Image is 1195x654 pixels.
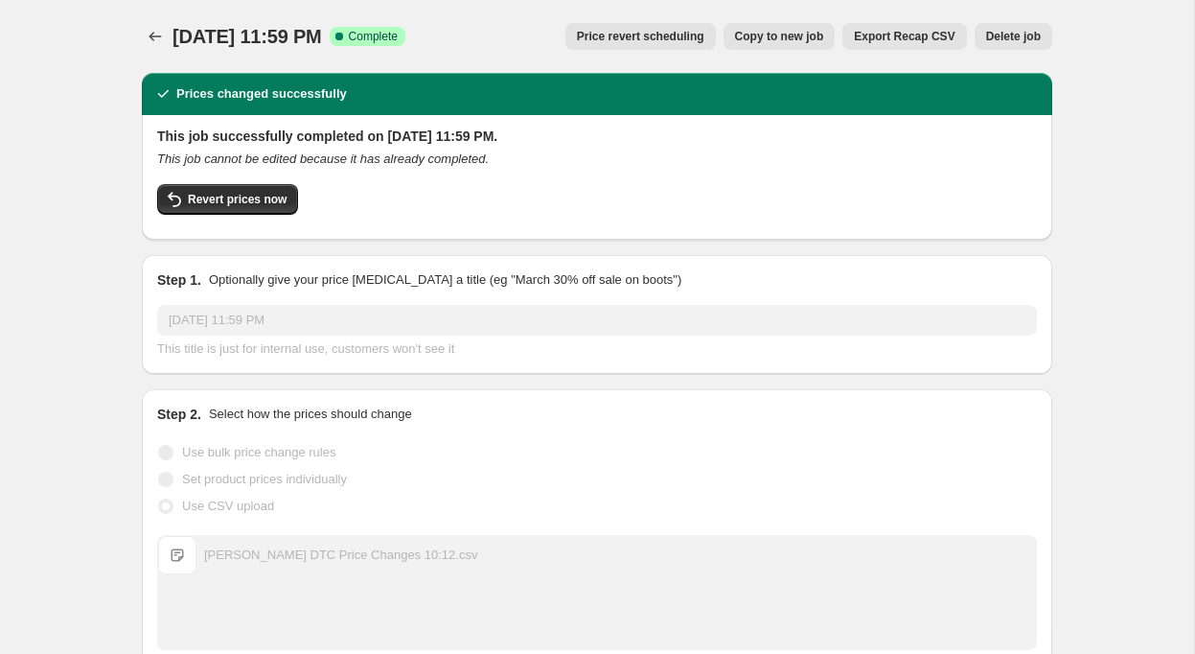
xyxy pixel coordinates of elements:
[157,305,1037,336] input: 30% off holiday sale
[565,23,716,50] button: Price revert scheduling
[182,445,335,459] span: Use bulk price change rules
[182,499,274,513] span: Use CSV upload
[157,184,298,215] button: Revert prices now
[209,405,412,424] p: Select how the prices should change
[854,29,954,44] span: Export Recap CSV
[349,29,398,44] span: Complete
[188,192,287,207] span: Revert prices now
[986,29,1041,44] span: Delete job
[975,23,1052,50] button: Delete job
[204,546,477,565] div: [PERSON_NAME] DTC Price Changes 10:12.csv
[172,26,322,47] span: [DATE] 11:59 PM
[157,152,489,166] i: This job cannot be edited because it has already completed.
[157,341,454,356] span: This title is just for internal use, customers won't see it
[735,29,824,44] span: Copy to new job
[209,270,681,290] p: Optionally give your price [MEDICAL_DATA] a title (eg "March 30% off sale on boots")
[157,405,201,424] h2: Step 2.
[157,127,1037,146] h2: This job successfully completed on [DATE] 11:59 PM.
[842,23,966,50] button: Export Recap CSV
[157,270,201,290] h2: Step 1.
[577,29,704,44] span: Price revert scheduling
[182,472,347,486] span: Set product prices individually
[176,84,347,104] h2: Prices changed successfully
[724,23,836,50] button: Copy to new job
[142,23,169,50] button: Price change jobs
